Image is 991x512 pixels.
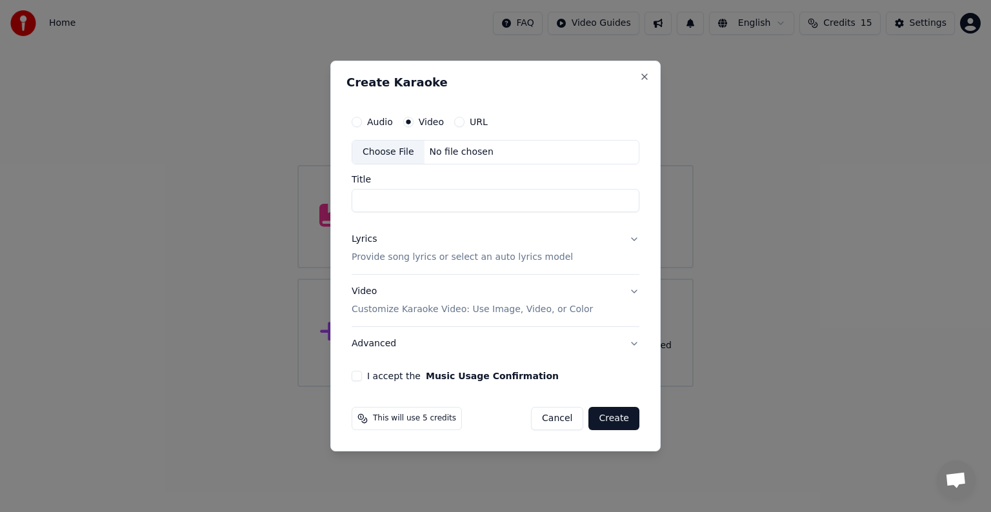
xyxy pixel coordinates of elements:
[352,175,639,184] label: Title
[531,407,583,430] button: Cancel
[470,117,488,126] label: URL
[425,146,499,159] div: No file chosen
[352,141,425,164] div: Choose File
[352,233,377,246] div: Lyrics
[352,303,593,316] p: Customize Karaoke Video: Use Image, Video, or Color
[373,413,456,424] span: This will use 5 credits
[426,371,559,380] button: I accept the
[367,117,393,126] label: Audio
[352,275,639,326] button: VideoCustomize Karaoke Video: Use Image, Video, or Color
[352,285,593,316] div: Video
[367,371,559,380] label: I accept the
[419,117,444,126] label: Video
[352,327,639,360] button: Advanced
[346,77,645,88] h2: Create Karaoke
[352,251,573,264] p: Provide song lyrics or select an auto lyrics model
[352,222,639,274] button: LyricsProvide song lyrics or select an auto lyrics model
[588,407,639,430] button: Create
